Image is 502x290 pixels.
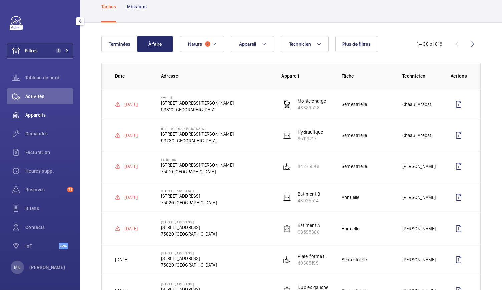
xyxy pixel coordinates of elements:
button: Nature3 [180,36,224,52]
p: Monte charge [298,98,326,104]
p: [PERSON_NAME] [29,264,65,271]
p: Plate-forme EPMR [298,253,331,260]
img: platform_lift.svg [283,256,291,264]
p: Appareil [281,72,331,79]
p: [STREET_ADDRESS] [161,220,217,224]
span: Appareil [239,41,256,47]
p: Date [115,72,150,79]
span: IoT [25,243,59,249]
button: À faire [137,36,173,52]
p: 68595360 [298,229,320,235]
p: Tâches [101,3,116,10]
p: 46689528 [298,104,326,111]
p: [STREET_ADDRESS] [161,193,217,199]
p: [DATE] [124,225,138,232]
p: 93310 [GEOGRAPHIC_DATA] [161,106,234,113]
p: Technicien [402,72,440,79]
span: Facturation [25,149,73,156]
p: [STREET_ADDRESS] [161,255,217,262]
span: Nature [188,41,202,47]
p: [DATE] [124,163,138,170]
img: elevator.svg [283,131,291,139]
span: Activités [25,93,73,100]
button: Appareil [231,36,274,52]
p: [DATE] [124,132,138,139]
img: freight_elevator.svg [283,100,291,108]
span: Demandes [25,130,73,137]
p: Batiment A [298,222,320,229]
p: [STREET_ADDRESS][PERSON_NAME] [161,131,234,137]
div: 1 – 30 of 818 [417,41,442,47]
p: Missions [127,3,147,10]
p: [PERSON_NAME] [402,225,436,232]
p: [STREET_ADDRESS] [161,251,217,255]
button: Terminées [101,36,138,52]
span: 3 [205,41,210,47]
p: Semestrielle [342,163,367,170]
span: Bilans [25,205,73,212]
button: Plus de filtres [335,36,378,52]
span: Plus de filtres [342,41,371,47]
p: [DATE] [115,256,128,263]
img: platform_lift.svg [283,162,291,170]
p: MD [14,264,21,271]
p: Tâche [342,72,392,79]
p: 84275546 [298,163,319,170]
img: elevator.svg [283,193,291,201]
p: [PERSON_NAME] [402,194,436,201]
p: 75010 [GEOGRAPHIC_DATA] [161,168,234,175]
span: Tableau de bord [25,74,73,81]
p: Hydraulique [298,129,323,135]
p: Annuelle [342,225,359,232]
p: [PERSON_NAME] [402,256,436,263]
button: Filtres1 [7,43,73,59]
p: 75020 [GEOGRAPHIC_DATA] [161,199,217,206]
p: [STREET_ADDRESS] [161,189,217,193]
p: [STREET_ADDRESS] [161,282,217,286]
p: Actions [451,72,467,79]
p: YVOIRE [161,96,234,100]
p: [STREET_ADDRESS][PERSON_NAME] [161,100,234,106]
p: Adresse [161,72,271,79]
span: Réserves [25,186,64,193]
img: elevator.svg [283,225,291,233]
p: Le Rodin [161,158,234,162]
span: Contacts [25,224,73,231]
p: RTE - [GEOGRAPHIC_DATA] [161,127,234,131]
p: Semestrielle [342,256,367,263]
p: Batiment B [298,191,320,197]
span: Appareils [25,112,73,118]
p: [STREET_ADDRESS][PERSON_NAME] [161,162,234,168]
p: 43925514 [298,197,320,204]
p: Semestrielle [342,132,367,139]
p: [DATE] [124,101,138,108]
span: 71 [67,187,73,192]
p: 93230 [GEOGRAPHIC_DATA] [161,137,234,144]
p: [DATE] [124,194,138,201]
p: [PERSON_NAME] [402,163,436,170]
button: Technicien [281,36,329,52]
p: Semestrielle [342,101,367,108]
span: Beta [59,243,68,249]
p: 85119217 [298,135,323,142]
p: 75020 [GEOGRAPHIC_DATA] [161,231,217,237]
span: Filtres [25,47,38,54]
p: 75020 [GEOGRAPHIC_DATA] [161,262,217,268]
span: 1 [56,48,61,53]
span: Technicien [289,41,311,47]
p: [STREET_ADDRESS] [161,224,217,231]
p: Chaadi Arabat [402,132,431,139]
p: Annuelle [342,194,359,201]
p: 40305199 [298,260,331,266]
span: Heures supp. [25,168,73,174]
p: Chaadi Arabat [402,101,431,108]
